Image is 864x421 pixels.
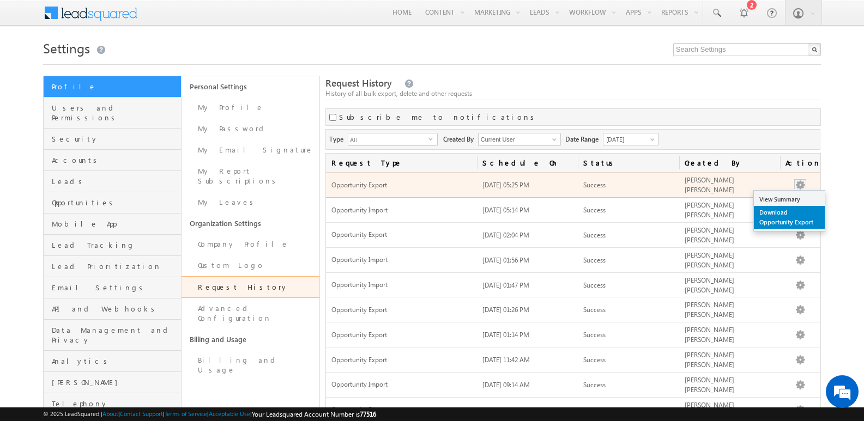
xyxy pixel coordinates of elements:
[583,331,606,339] span: Success
[182,298,319,329] a: Advanced Configuration
[44,171,181,192] a: Leads
[182,118,319,139] a: My Password
[52,198,178,208] span: Opportunities
[325,89,821,99] div: History of all bulk export, delete and other requests
[331,206,472,215] span: Opportunity Import
[482,206,529,214] span: [DATE] 05:14 PM
[565,133,603,144] span: Date Range
[583,406,606,414] span: Success
[44,97,181,129] a: Users and Permissions
[182,350,319,381] a: Billing and Usage
[443,133,478,144] span: Created By
[583,356,606,364] span: Success
[331,230,472,240] span: Opportunity Export
[477,154,578,172] a: Schedule On
[685,326,734,344] span: [PERSON_NAME] [PERSON_NAME]
[603,135,655,144] span: [DATE]
[679,154,780,172] a: Created By
[182,76,319,97] a: Personal Settings
[182,97,319,118] a: My Profile
[583,306,606,314] span: Success
[578,154,679,172] a: Status
[583,231,606,239] span: Success
[685,176,734,194] span: [PERSON_NAME] [PERSON_NAME]
[52,399,178,408] span: Telephony
[52,325,178,345] span: Data Management and Privacy
[482,181,529,189] span: [DATE] 05:25 PM
[331,356,472,365] span: Opportunity Export
[685,251,734,269] span: [PERSON_NAME] [PERSON_NAME]
[44,298,181,320] a: API and Webhooks
[331,181,472,190] span: Opportunity Export
[44,393,181,414] a: Telephony
[52,377,178,387] span: [PERSON_NAME]
[52,219,178,229] span: Mobile App
[326,154,478,172] a: Request Type
[44,235,181,256] a: Lead Tracking
[583,381,606,389] span: Success
[209,410,250,417] a: Acceptable Use
[43,39,90,57] span: Settings
[44,213,181,235] a: Mobile App
[482,356,530,364] span: [DATE] 11:42 AM
[329,133,348,144] span: Type
[331,280,472,290] span: Opportunity Import
[182,139,319,161] a: My Email Signature
[52,134,178,144] span: Security
[685,226,734,244] span: [PERSON_NAME] [PERSON_NAME]
[482,281,529,289] span: [DATE] 01:47 PM
[182,213,319,234] a: Organization Settings
[673,43,821,56] input: Search Settings
[44,372,181,393] a: [PERSON_NAME]
[325,77,392,89] span: Request History
[52,356,178,366] span: Analytics
[583,256,606,264] span: Success
[754,206,825,229] a: Download Opportunity Export
[360,410,376,418] span: 77516
[331,306,472,315] span: Opportunity Export
[165,410,207,417] a: Terms of Service
[482,406,530,414] span: [DATE] 08:45 AM
[52,82,178,91] span: Profile
[685,351,734,369] span: [PERSON_NAME] [PERSON_NAME]
[583,281,606,289] span: Success
[44,129,181,150] a: Security
[685,276,734,294] span: [PERSON_NAME] [PERSON_NAME]
[44,150,181,171] a: Accounts
[52,304,178,314] span: API and Webhooks
[685,401,734,419] span: [PERSON_NAME] [PERSON_NAME]
[102,410,118,417] a: About
[52,261,178,271] span: Lead Prioritization
[685,201,734,219] span: [PERSON_NAME] [PERSON_NAME]
[182,161,319,192] a: My Report Subscriptions
[182,255,319,276] a: Custom Logo
[348,133,438,146] div: All
[478,133,561,146] input: Type to Search
[44,320,181,351] a: Data Management and Privacy
[44,277,181,298] a: Email Settings
[331,255,472,265] span: Opportunity Import
[182,234,319,255] a: Company Profile
[44,256,181,277] a: Lead Prioritization
[780,154,820,172] span: Actions
[339,112,538,122] label: Subscribe me to notifications
[428,136,437,141] span: select
[44,351,181,372] a: Analytics
[348,133,428,145] span: All
[754,193,825,206] a: View Summary
[44,192,181,213] a: Opportunities
[182,192,319,213] a: My Leaves
[52,103,178,123] span: Users and Permissions
[182,329,319,350] a: Billing and Usage
[252,410,376,418] span: Your Leadsquared Account Number is
[482,331,529,339] span: [DATE] 01:14 PM
[482,256,529,264] span: [DATE] 01:56 PM
[331,405,472,414] span: Opportunity Export
[182,276,319,298] a: Request History
[583,181,606,189] span: Success
[52,176,178,186] span: Leads
[546,134,560,145] a: Show All Items
[43,409,376,419] span: © 2025 LeadSquared | | | | |
[603,133,658,146] a: [DATE]
[331,380,472,389] span: Opportunity Import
